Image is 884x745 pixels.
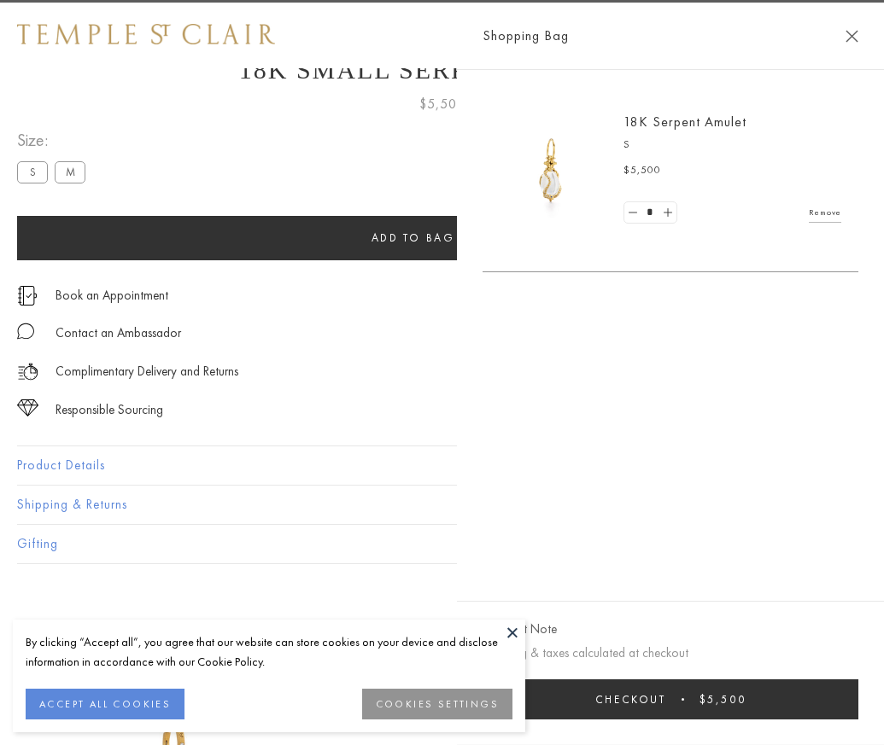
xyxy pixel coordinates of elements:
[26,632,512,672] div: By clicking “Accept all”, you agree that our website can store cookies on your device and disclos...
[624,202,641,224] a: Set quantity to 0
[56,286,168,305] a: Book an Appointment
[17,24,275,44] img: Temple St. Clair
[17,446,867,485] button: Product Details
[483,679,858,719] button: Checkout $5,500
[17,126,92,154] span: Size:
[595,692,666,707] span: Checkout
[419,93,465,115] span: $5,500
[372,230,455,245] span: Add to bag
[809,203,841,222] a: Remove
[56,399,163,421] div: Responsible Sourcing
[17,323,34,340] img: MessageIcon-01_2.svg
[659,202,676,224] a: Set quantity to 2
[17,55,867,84] h1: 18K Small Serpent Amulet
[483,619,557,640] button: Add Gift Note
[623,113,746,131] a: 18K Serpent Amulet
[56,323,181,344] div: Contact an Ambassador
[623,162,661,179] span: $5,500
[56,361,238,382] p: Complimentary Delivery and Returns
[26,689,184,719] button: ACCEPT ALL COOKIES
[846,30,858,43] button: Close Shopping Bag
[17,399,38,416] img: icon_sourcing.svg
[17,161,48,183] label: S
[17,486,867,524] button: Shipping & Returns
[17,361,38,382] img: icon_delivery.svg
[483,25,569,47] span: Shopping Bag
[362,689,512,719] button: COOKIES SETTINGS
[700,692,746,707] span: $5,500
[500,119,602,222] img: P51836-E11SERPPV
[483,643,858,664] p: Shipping & taxes calculated at checkout
[17,216,809,260] button: Add to bag
[623,137,841,154] p: S
[55,161,85,183] label: M
[17,525,867,563] button: Gifting
[17,286,38,306] img: icon_appointment.svg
